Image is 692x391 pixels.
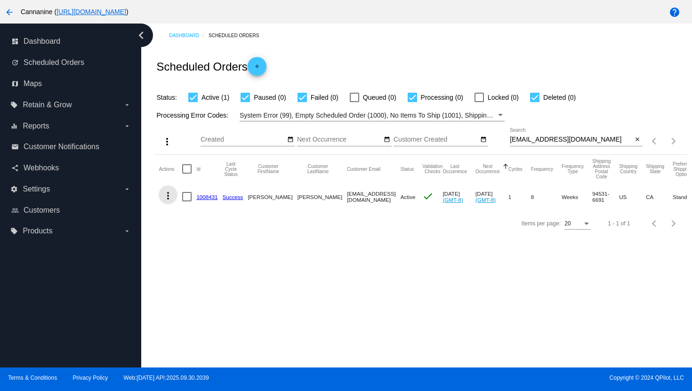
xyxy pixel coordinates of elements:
[298,164,338,174] button: Change sorting for CustomerLastName
[169,28,209,43] a: Dashboard
[201,136,285,144] input: Created
[608,220,630,227] div: 1 - 1 of 1
[619,164,637,174] button: Change sorting for ShippingCountry
[73,375,108,381] a: Privacy Policy
[347,183,401,210] mat-cell: [EMAIL_ADDRESS][DOMAIN_NAME]
[24,37,60,46] span: Dashboard
[11,160,131,176] a: share Webhooks
[394,136,478,144] input: Customer Created
[11,55,131,70] a: update Scheduled Orders
[475,197,496,203] a: (GMT-8)
[4,7,15,18] mat-icon: arrow_back
[510,136,633,144] input: Search
[543,92,576,103] span: Deleted (0)
[24,206,60,215] span: Customers
[646,183,673,210] mat-cell: CA
[209,28,267,43] a: Scheduled Orders
[508,166,523,172] button: Change sorting for Cycles
[11,59,19,66] i: update
[664,132,683,151] button: Next page
[562,183,592,210] mat-cell: Weeks
[287,136,294,144] mat-icon: date_range
[443,183,475,210] mat-cell: [DATE]
[11,34,131,49] a: dashboard Dashboard
[11,207,19,214] i: people_outline
[24,164,59,172] span: Webhooks
[123,227,131,235] i: arrow_drop_down
[443,164,467,174] button: Change sorting for LastOccurrenceUtc
[384,136,390,144] mat-icon: date_range
[23,122,49,130] span: Reports
[592,159,611,179] button: Change sorting for ShippingPostcode
[21,8,129,16] span: Cannanine ( )
[161,136,173,147] mat-icon: more_vert
[401,166,414,172] button: Change sorting for Status
[664,214,683,233] button: Next page
[475,183,508,210] mat-cell: [DATE]
[488,92,519,103] span: Locked (0)
[223,194,243,200] a: Success
[23,101,72,109] span: Retain & Grow
[645,132,664,151] button: Previous page
[196,166,200,172] button: Change sorting for Id
[10,101,18,109] i: local_offer
[8,375,57,381] a: Terms & Conditions
[196,194,217,200] a: 1008431
[522,220,561,227] div: Items per page:
[11,203,131,218] a: people_outline Customers
[531,166,553,172] button: Change sorting for Frequency
[10,227,18,235] i: local_offer
[11,76,131,91] a: map Maps
[248,164,289,174] button: Change sorting for CustomerFirstName
[11,143,19,151] i: email
[123,101,131,109] i: arrow_drop_down
[564,220,571,227] span: 20
[248,183,297,210] mat-cell: [PERSON_NAME]
[159,155,182,183] mat-header-cell: Actions
[508,183,531,210] mat-cell: 1
[24,80,42,88] span: Maps
[24,58,84,67] span: Scheduled Orders
[156,57,266,76] h2: Scheduled Orders
[422,155,443,183] mat-header-cell: Validation Checks
[10,185,18,193] i: settings
[480,136,487,144] mat-icon: date_range
[634,136,641,144] mat-icon: close
[23,185,50,193] span: Settings
[240,110,505,121] mat-select: Filter by Processing Error Codes
[162,190,174,201] mat-icon: more_vert
[421,92,463,103] span: Processing (0)
[297,136,382,144] input: Next Occurrence
[156,112,228,119] span: Processing Error Codes:
[646,164,664,174] button: Change sorting for ShippingState
[11,38,19,45] i: dashboard
[592,183,619,210] mat-cell: 94531-6691
[645,214,664,233] button: Previous page
[201,92,229,103] span: Active (1)
[475,164,500,174] button: Change sorting for NextOccurrenceUtc
[24,143,99,151] span: Customer Notifications
[23,227,52,235] span: Products
[251,63,263,74] mat-icon: add
[123,185,131,193] i: arrow_drop_down
[156,94,177,101] span: Status:
[123,122,131,130] i: arrow_drop_down
[11,80,19,88] i: map
[363,92,396,103] span: Queued (0)
[124,375,209,381] a: Web:[DATE] API:2025.09.30.2039
[619,183,646,210] mat-cell: US
[298,183,347,210] mat-cell: [PERSON_NAME]
[10,122,18,130] i: equalizer
[531,183,562,210] mat-cell: 8
[223,161,240,177] button: Change sorting for LastProcessingCycleId
[56,8,126,16] a: [URL][DOMAIN_NAME]
[401,194,416,200] span: Active
[11,139,131,154] a: email Customer Notifications
[311,92,338,103] span: Failed (0)
[422,191,434,202] mat-icon: check
[443,197,463,203] a: (GMT-8)
[633,135,643,145] button: Clear
[347,166,380,172] button: Change sorting for CustomerEmail
[254,92,286,103] span: Paused (0)
[669,7,680,18] mat-icon: help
